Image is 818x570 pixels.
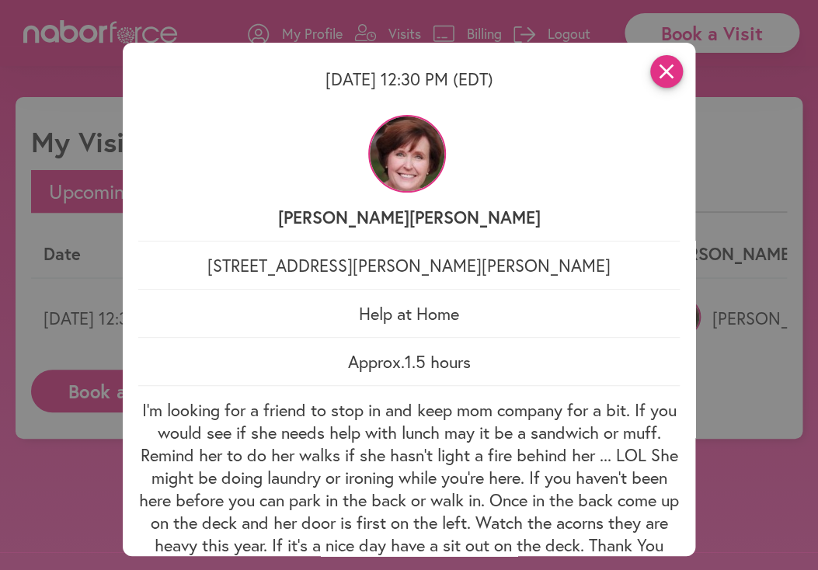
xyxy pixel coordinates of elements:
img: BrmocaWSRJSpOZ8QaKBQ [368,115,446,193]
p: Approx. 1.5 hours [138,350,680,373]
span: [DATE] 12:30 PM (EDT) [325,68,493,90]
p: [PERSON_NAME] [PERSON_NAME] [138,206,680,228]
p: I'm looking for a friend to stop in and keep mom company for a bit. If you would see if she needs... [138,398,680,556]
i: close [650,55,683,88]
p: [STREET_ADDRESS][PERSON_NAME][PERSON_NAME] [138,254,680,276]
p: Help at Home [138,302,680,325]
